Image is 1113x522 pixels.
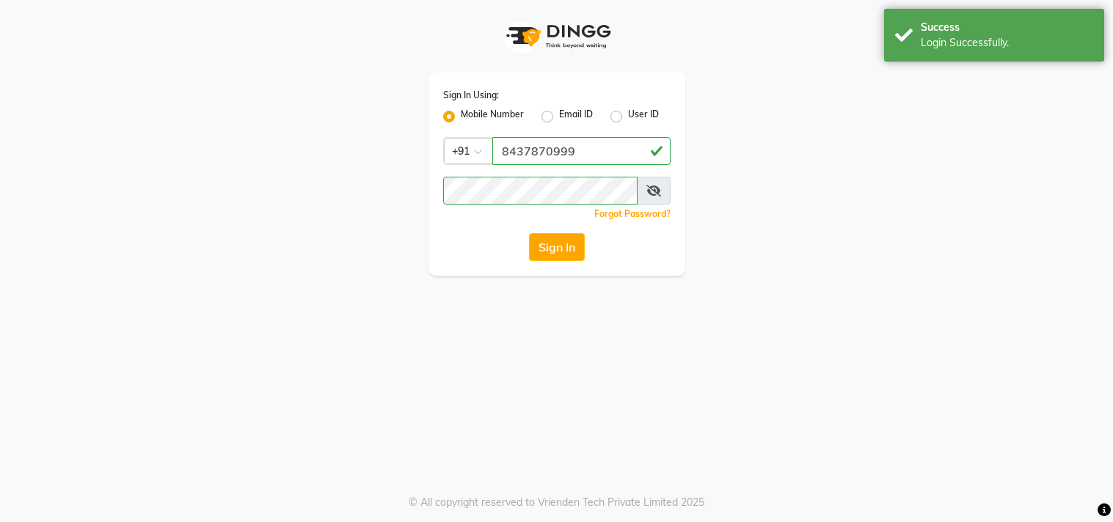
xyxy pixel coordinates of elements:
[559,108,593,125] label: Email ID
[443,177,638,205] input: Username
[492,137,671,165] input: Username
[921,20,1093,35] div: Success
[594,208,671,219] a: Forgot Password?
[921,35,1093,51] div: Login Successfully.
[443,89,499,102] label: Sign In Using:
[529,233,585,261] button: Sign In
[461,108,524,125] label: Mobile Number
[628,108,659,125] label: User ID
[498,15,616,58] img: logo1.svg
